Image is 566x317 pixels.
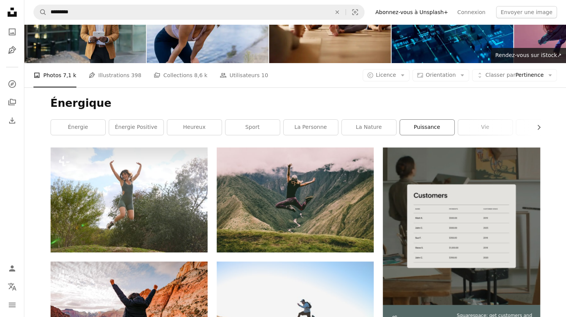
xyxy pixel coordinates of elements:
a: heureux [167,120,222,135]
a: Abonnez-vous à Unsplash+ [371,6,453,18]
button: faire défiler la liste vers la droite [532,120,540,135]
a: Illustrations 398 [89,63,141,87]
a: Connexion [453,6,490,18]
a: Connexion / S’inscrire [5,261,20,276]
a: la nature [342,120,396,135]
button: Licence [363,69,409,81]
a: Illustrations [5,43,20,58]
a: Collections 8,6 k [154,63,208,87]
img: femme sautant sur des montagnes vertes [217,147,374,252]
span: 8,6 k [194,71,208,79]
a: sport [225,120,280,135]
span: Orientation [426,72,456,78]
img: file-1747939376688-baf9a4a454ffimage [383,147,540,304]
a: vie [458,120,512,135]
h1: Énergique [51,97,540,110]
button: Classer parPertinence [472,69,557,81]
img: Une femme sautant en l’air avec ses bras en l’air [51,147,208,252]
button: Effacer [329,5,346,19]
button: Rechercher sur Unsplash [34,5,47,19]
a: Accueil — Unsplash [5,5,20,21]
a: Une femme sautant en l’air avec ses bras en l’air [51,197,208,203]
span: Classer par [485,72,515,78]
form: Rechercher des visuels sur tout le site [33,5,365,20]
a: femme sautant sur des montagnes vertes [217,196,374,203]
a: Énergie positive [109,120,163,135]
a: Photos [5,24,20,40]
span: Rendez-vous sur iStock ↗ [495,52,561,58]
a: Collections [5,95,20,110]
a: Rendez-vous sur iStock↗ [491,48,566,63]
button: Recherche de visuels [346,5,364,19]
span: Pertinence [485,71,544,79]
a: Utilisateurs 10 [220,63,268,87]
a: la personne [284,120,338,135]
button: Menu [5,297,20,312]
button: Orientation [412,69,469,81]
a: Puissance [400,120,454,135]
button: Envoyer une image [496,6,557,18]
a: énergie [51,120,105,135]
span: 10 [261,71,268,79]
button: Langue [5,279,20,294]
a: Explorer [5,76,20,92]
span: Licence [376,72,396,78]
a: homme portant une chemise blanche à manches longues sur une photo de l’air [217,310,374,317]
a: Historique de téléchargement [5,113,20,128]
span: 398 [131,71,141,79]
